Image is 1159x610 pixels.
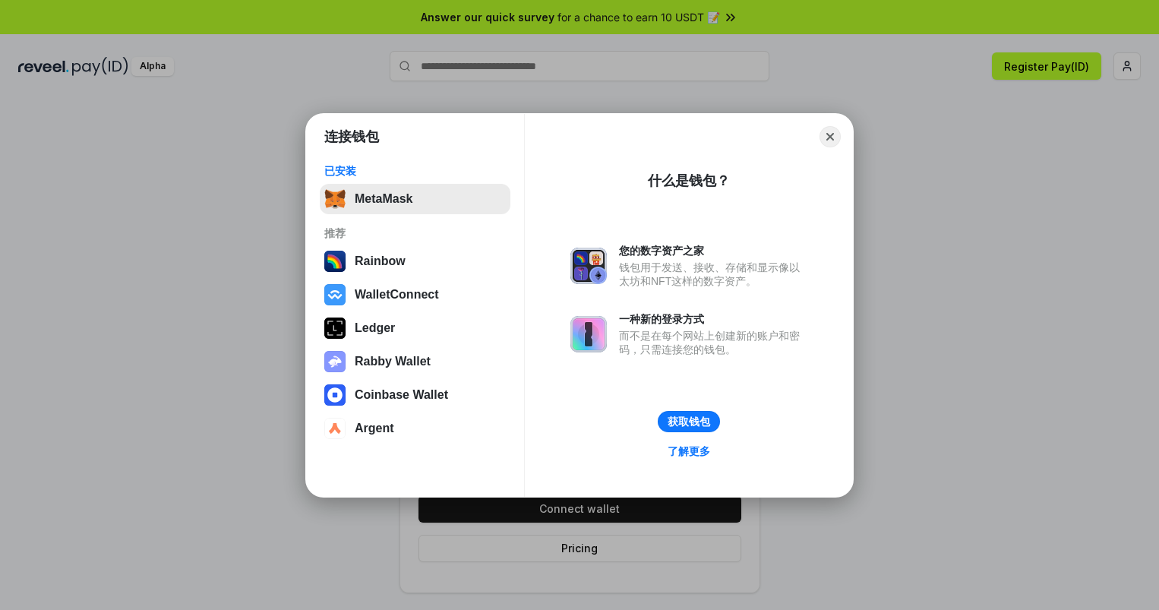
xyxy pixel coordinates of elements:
div: Rainbow [355,254,406,268]
img: svg+xml,%3Csvg%20width%3D%22120%22%20height%3D%22120%22%20viewBox%3D%220%200%20120%20120%22%20fil... [324,251,346,272]
button: Argent [320,413,510,444]
button: Ledger [320,313,510,343]
div: 一种新的登录方式 [619,312,807,326]
img: svg+xml,%3Csvg%20xmlns%3D%22http%3A%2F%2Fwww.w3.org%2F2000%2Fsvg%22%20fill%3D%22none%22%20viewBox... [570,248,607,284]
img: svg+xml,%3Csvg%20xmlns%3D%22http%3A%2F%2Fwww.w3.org%2F2000%2Fsvg%22%20fill%3D%22none%22%20viewBox... [324,351,346,372]
button: WalletConnect [320,280,510,310]
img: svg+xml,%3Csvg%20width%3D%2228%22%20height%3D%2228%22%20viewBox%3D%220%200%2028%2028%22%20fill%3D... [324,418,346,439]
button: MetaMask [320,184,510,214]
div: Rabby Wallet [355,355,431,368]
div: MetaMask [355,192,412,206]
div: 而不是在每个网站上创建新的账户和密码，只需连接您的钱包。 [619,329,807,356]
button: Rabby Wallet [320,346,510,377]
button: Coinbase Wallet [320,380,510,410]
div: 什么是钱包？ [648,172,730,190]
div: 推荐 [324,226,506,240]
img: svg+xml,%3Csvg%20fill%3D%22none%22%20height%3D%2233%22%20viewBox%3D%220%200%2035%2033%22%20width%... [324,188,346,210]
div: 了解更多 [668,444,710,458]
img: svg+xml,%3Csvg%20width%3D%2228%22%20height%3D%2228%22%20viewBox%3D%220%200%2028%2028%22%20fill%3D... [324,384,346,406]
div: Ledger [355,321,395,335]
a: 了解更多 [658,441,719,461]
button: 获取钱包 [658,411,720,432]
div: Coinbase Wallet [355,388,448,402]
div: 您的数字资产之家 [619,244,807,258]
div: WalletConnect [355,288,439,302]
div: Argent [355,422,394,435]
button: Close [820,126,841,147]
div: 已安装 [324,164,506,178]
img: svg+xml,%3Csvg%20width%3D%2228%22%20height%3D%2228%22%20viewBox%3D%220%200%2028%2028%22%20fill%3D... [324,284,346,305]
h1: 连接钱包 [324,128,379,146]
div: 钱包用于发送、接收、存储和显示像以太坊和NFT这样的数字资产。 [619,261,807,288]
img: svg+xml,%3Csvg%20xmlns%3D%22http%3A%2F%2Fwww.w3.org%2F2000%2Fsvg%22%20fill%3D%22none%22%20viewBox... [570,316,607,352]
img: svg+xml,%3Csvg%20xmlns%3D%22http%3A%2F%2Fwww.w3.org%2F2000%2Fsvg%22%20width%3D%2228%22%20height%3... [324,318,346,339]
div: 获取钱包 [668,415,710,428]
button: Rainbow [320,246,510,277]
